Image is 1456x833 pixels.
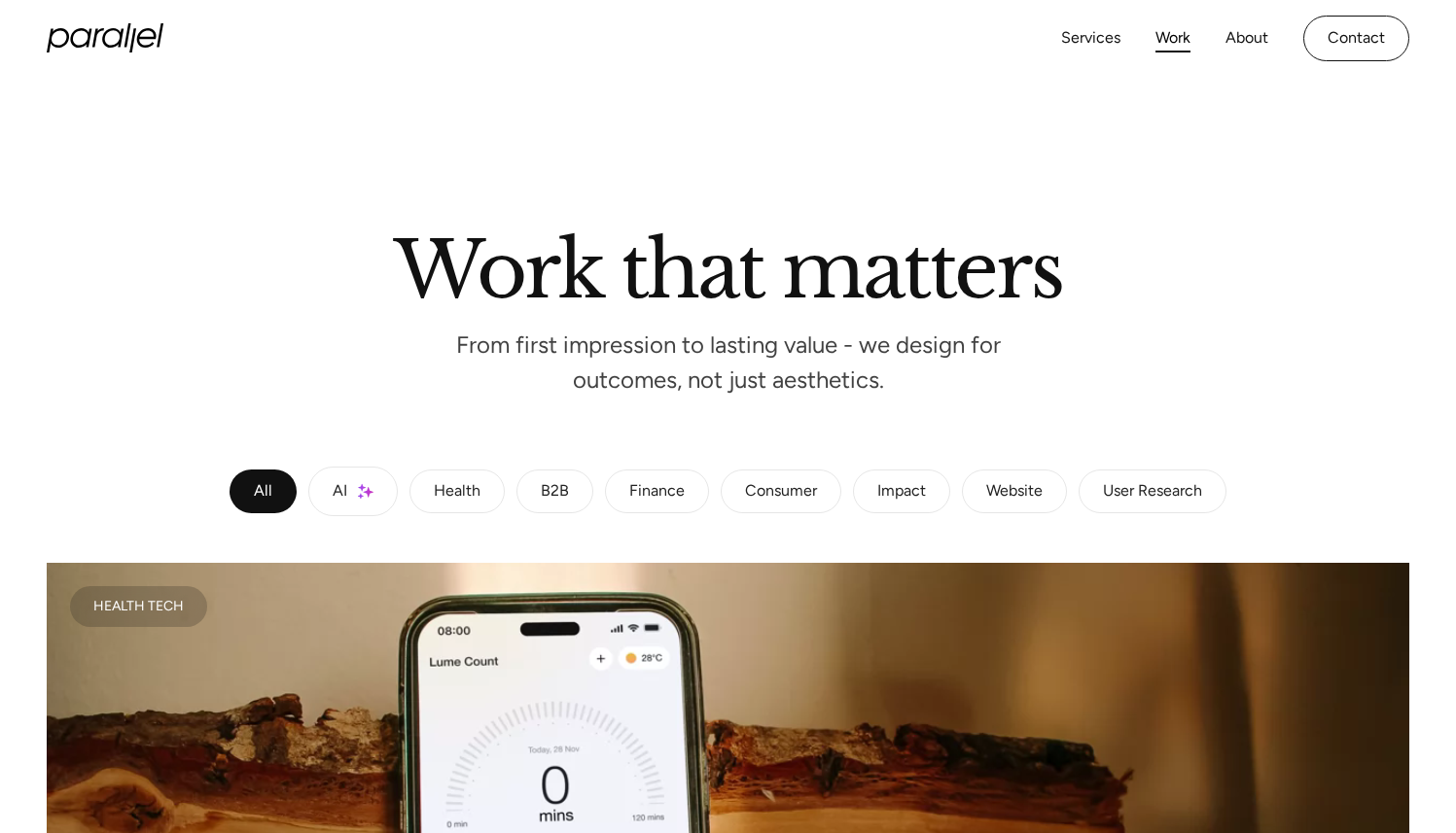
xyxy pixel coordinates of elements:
div: All [254,486,272,498]
h2: Work that matters [174,232,1283,298]
p: From first impression to lasting value - we design for outcomes, not just aesthetics. [437,337,1020,389]
a: Work [1155,24,1190,52]
div: Finance [629,486,685,498]
div: Consumer [745,486,817,498]
div: Website [986,486,1043,498]
div: AI [333,486,347,498]
div: Health [434,486,480,498]
div: B2B [541,486,569,498]
a: Contact [1303,16,1409,61]
a: Services [1061,24,1120,52]
a: home [47,23,163,52]
a: About [1225,24,1268,52]
div: Health Tech [93,602,184,611]
div: Impact [877,486,926,498]
div: User Research [1103,486,1202,498]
